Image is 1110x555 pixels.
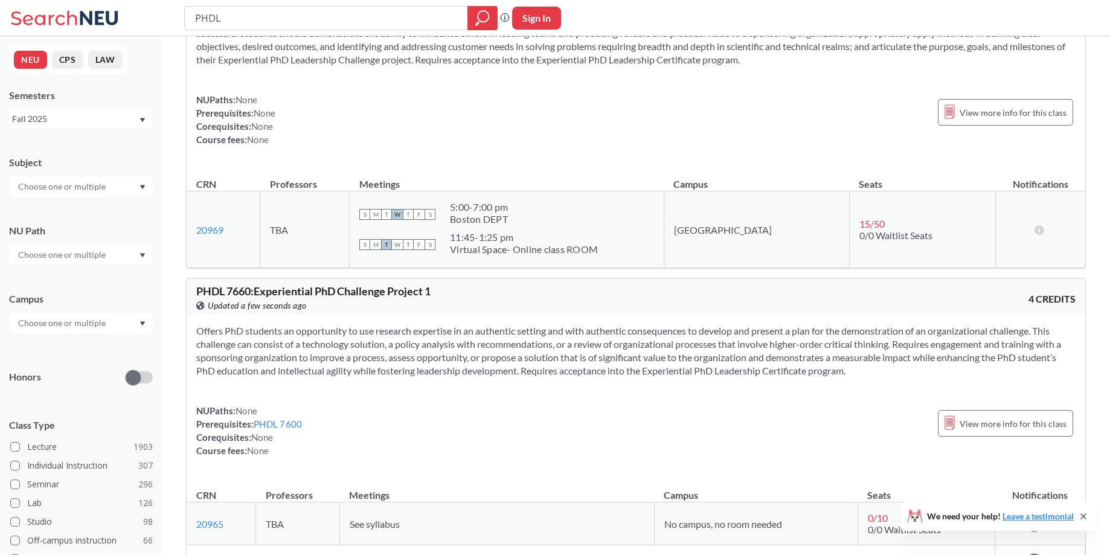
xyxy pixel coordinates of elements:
div: Semesters [9,89,153,102]
label: Individual Instruction [10,458,153,473]
span: 1903 [133,440,153,454]
th: Notifications [995,165,1085,191]
button: CPS [52,51,83,69]
div: NUPaths: Prerequisites: Corequisites: Course fees: [196,93,275,146]
span: 296 [138,478,153,491]
span: Updated a few seconds ago [208,299,307,312]
span: We need your help! [927,512,1074,521]
label: Lecture [10,439,153,455]
input: Choose one or multiple [12,248,114,262]
span: W [392,239,403,250]
svg: Dropdown arrow [140,253,146,258]
label: Seminar [10,476,153,492]
span: 126 [138,496,153,510]
div: NU Path [9,224,153,237]
label: Off-campus instruction [10,533,153,548]
p: Honors [9,370,41,384]
th: Campus [654,476,858,502]
span: None [247,134,269,145]
span: S [359,209,370,220]
span: 307 [138,459,153,472]
span: T [403,209,414,220]
div: Dropdown arrow [9,313,153,333]
span: F [414,209,425,220]
span: 0 / 10 [868,512,888,524]
a: 20969 [196,224,223,236]
span: 0/0 Waitlist Seats [859,229,932,241]
span: T [403,239,414,250]
span: S [425,239,435,250]
span: 4 CREDITS [1028,292,1076,306]
div: Dropdown arrow [9,245,153,265]
div: magnifying glass [467,6,498,30]
span: W [392,209,403,220]
td: TBA [256,502,340,545]
div: 5:00 - 7:00 pm [450,201,508,213]
div: Subject [9,156,153,169]
input: Class, professor, course number, "phrase" [194,8,459,28]
svg: Dropdown arrow [140,118,146,123]
th: Seats [858,476,995,502]
label: Lab [10,495,153,511]
button: LAW [88,51,123,69]
button: NEU [14,51,47,69]
div: Dropdown arrow [9,176,153,197]
th: Seats [849,165,995,191]
th: Professors [256,476,340,502]
div: CRN [196,178,216,191]
a: 20965 [196,518,223,530]
span: M [370,239,381,250]
div: CRN [196,489,216,502]
button: Sign In [512,7,561,30]
div: Virtual Space- Online class ROOM [450,243,598,255]
th: Professors [260,165,350,191]
svg: Dropdown arrow [140,321,146,326]
span: None [251,432,273,443]
input: Choose one or multiple [12,316,114,330]
span: 0/0 Waitlist Seats [868,524,941,535]
div: Boston DEPT [450,213,508,225]
span: None [251,121,273,132]
div: NUPaths: Prerequisites: Corequisites: Course fees: [196,404,302,457]
span: PHDL 7660 : Experiential PhD Challenge Project 1 [196,284,431,298]
td: TBA [260,191,350,268]
span: None [254,107,275,118]
div: Fall 2025 [12,112,138,126]
th: Meetings [350,165,664,191]
th: Notifications [995,476,1085,502]
span: 98 [143,515,153,528]
th: Campus [664,165,849,191]
a: PHDL 7600 [254,419,302,429]
div: Fall 2025Dropdown arrow [9,109,153,129]
span: View more info for this class [960,416,1067,431]
span: S [425,209,435,220]
span: None [247,445,269,456]
span: T [381,239,392,250]
th: Meetings [339,476,654,502]
span: 66 [143,534,153,547]
span: Class Type [9,419,153,432]
span: S [359,239,370,250]
a: Leave a testimonial [1003,511,1074,521]
span: None [236,405,257,416]
svg: Dropdown arrow [140,185,146,190]
div: Campus [9,292,153,306]
td: No campus, no room needed [654,502,858,545]
input: Choose one or multiple [12,179,114,194]
span: T [381,209,392,220]
span: 15 / 50 [859,218,885,229]
span: M [370,209,381,220]
div: 11:45 - 1:25 pm [450,231,598,243]
span: F [414,239,425,250]
td: [GEOGRAPHIC_DATA] [664,191,849,268]
span: See syllabus [350,518,400,530]
label: Studio [10,514,153,530]
section: Offers PhD students an opportunity to use research expertise in an authentic setting and with aut... [196,324,1076,377]
span: None [236,94,257,105]
span: View more info for this class [960,105,1067,120]
svg: magnifying glass [475,10,490,27]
